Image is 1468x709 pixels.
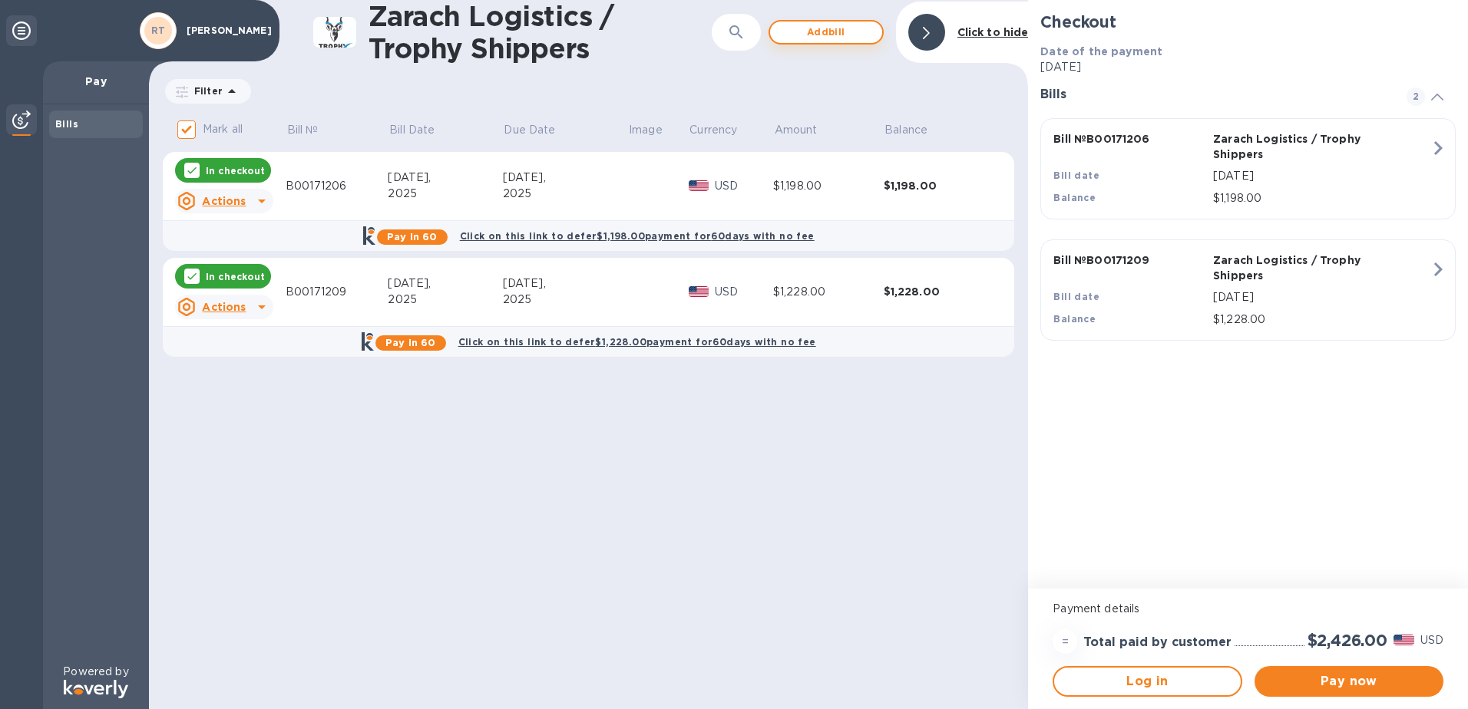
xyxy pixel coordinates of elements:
b: Bill date [1053,170,1099,181]
span: Amount [775,122,838,138]
p: Mark all [203,121,243,137]
div: $1,198.00 [884,178,994,193]
div: [DATE], [503,275,628,292]
b: Balance [1053,192,1096,203]
span: Bill Date [389,122,455,138]
img: USD [689,180,709,191]
div: $1,198.00 [773,178,884,194]
div: = [1053,629,1077,654]
h2: $2,426.00 [1308,631,1387,650]
p: Due Date [504,122,555,138]
img: Logo [64,680,128,698]
div: 2025 [503,186,628,202]
h2: Checkout [1040,12,1456,31]
p: USD [1420,632,1443,648]
div: B00171209 [286,284,388,300]
img: USD [1394,635,1414,645]
div: [DATE], [388,275,502,292]
div: $1,228.00 [884,284,994,299]
div: 2025 [503,292,628,308]
p: Bill № [287,122,319,138]
p: [DATE] [1040,59,1456,75]
div: B00171206 [286,178,388,194]
b: Date of the payment [1040,45,1162,58]
b: Pay in 60 [387,231,437,242]
b: Click on this link to defer $1,228.00 payment for 60 days with no fee [458,336,816,348]
span: 2 [1407,87,1425,106]
p: USD [715,284,773,300]
p: Zarach Logistics / Trophy Shippers [1213,131,1367,162]
h3: Total paid by customer [1083,635,1232,650]
p: Filter [188,84,223,97]
p: In checkout [206,164,265,177]
button: Bill №B00171209Zarach Logistics / Trophy ShippersBill date[DATE]Balance$1,228.00 [1040,239,1456,341]
u: Actions [202,195,246,207]
span: Due Date [504,122,575,138]
p: [PERSON_NAME] [187,25,263,36]
p: $1,198.00 [1213,190,1430,206]
div: [DATE], [388,170,502,186]
button: Pay now [1255,666,1443,697]
button: Log in [1053,666,1242,697]
p: [DATE] [1213,168,1430,184]
p: Pay [55,74,137,89]
b: Bill date [1053,291,1099,302]
b: Click to hide [957,26,1029,38]
span: Bill № [287,122,339,138]
h3: Bills [1040,87,1388,102]
b: RT [151,25,166,36]
b: Click on this link to defer $1,198.00 payment for 60 days with no fee [460,230,815,242]
p: Currency [689,122,737,138]
div: 2025 [388,292,502,308]
b: Bills [55,118,78,130]
p: Image [629,122,663,138]
u: Actions [202,301,246,313]
span: Log in [1066,672,1228,691]
p: Payment details [1053,601,1443,617]
span: Pay now [1267,672,1431,691]
span: Balance [884,122,947,138]
b: Pay in 60 [385,337,435,348]
p: $1,228.00 [1213,312,1430,328]
p: Powered by [63,664,128,680]
span: Add bill [782,23,870,41]
p: Zarach Logistics / Trophy Shippers [1213,252,1367,283]
div: [DATE], [503,170,628,186]
div: 2025 [388,186,502,202]
p: Bill Date [389,122,435,138]
div: $1,228.00 [773,284,884,300]
p: [DATE] [1213,289,1430,305]
p: Amount [775,122,818,138]
p: Balance [884,122,927,138]
p: Bill № B00171206 [1053,131,1207,147]
button: Addbill [769,20,884,45]
b: Balance [1053,313,1096,325]
button: Bill №B00171206Zarach Logistics / Trophy ShippersBill date[DATE]Balance$1,198.00 [1040,118,1456,219]
img: USD [689,286,709,297]
p: In checkout [206,270,265,283]
p: Bill № B00171209 [1053,252,1207,268]
p: USD [715,178,773,194]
